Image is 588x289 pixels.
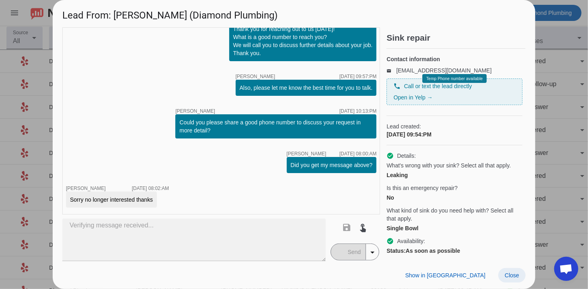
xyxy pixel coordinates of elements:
span: Availability: [397,237,425,245]
h2: Sink repair [387,34,526,42]
mat-icon: check_circle [387,237,394,245]
div: Single Bowl [387,224,522,232]
div: [DATE] 08:00:AM [339,151,376,156]
button: Show in [GEOGRAPHIC_DATA] [399,268,492,283]
span: [PERSON_NAME] [287,151,327,156]
mat-icon: arrow_drop_down [368,248,377,257]
div: [DATE] 09:57:PM [339,74,376,79]
h4: Contact information [387,55,522,63]
div: Could you please share a good phone number to discuss your request in more detail?​ [179,118,372,134]
span: [PERSON_NAME] [236,74,275,79]
div: [DATE] 09:54:PM [387,130,522,138]
span: Lead created: [387,122,522,130]
div: Sorry no longer interested thanks [70,196,153,204]
div: Did you get my message above?​ [291,161,373,169]
mat-icon: phone [393,83,401,90]
div: Open chat [554,257,578,281]
mat-icon: check_circle [387,152,394,159]
span: Show in [GEOGRAPHIC_DATA] [405,272,485,279]
a: Open in Yelp → [393,94,432,101]
a: [EMAIL_ADDRESS][DOMAIN_NAME] [396,67,491,74]
mat-icon: touch_app [358,223,368,232]
div: [DATE] 08:02:AM [132,186,169,191]
div: No [387,194,522,202]
span: Temp Phone number available [426,76,483,81]
div: Also, please let me know the best time for you to talk.​ [240,84,373,92]
span: Call or text the lead directly [404,82,472,90]
div: [DATE] 10:13:PM [339,109,376,114]
span: What kind of sink do you need help with? Select all that apply. [387,206,522,223]
div: Leaking [387,171,522,179]
span: What's wrong with your sink? Select all that apply. [387,161,511,169]
strong: Status: [387,248,405,254]
div: As soon as possible [387,247,522,255]
div: Hi [PERSON_NAME], Thank you for reaching out to us [DATE]! What is a good number to reach you? We... [233,17,373,57]
span: Details: [397,152,416,160]
button: Close [498,268,526,283]
span: [PERSON_NAME] [175,109,215,114]
span: [PERSON_NAME] [66,186,106,191]
mat-icon: email [387,68,396,72]
span: Is this an emergency repair? [387,184,458,192]
span: Close [505,272,519,279]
